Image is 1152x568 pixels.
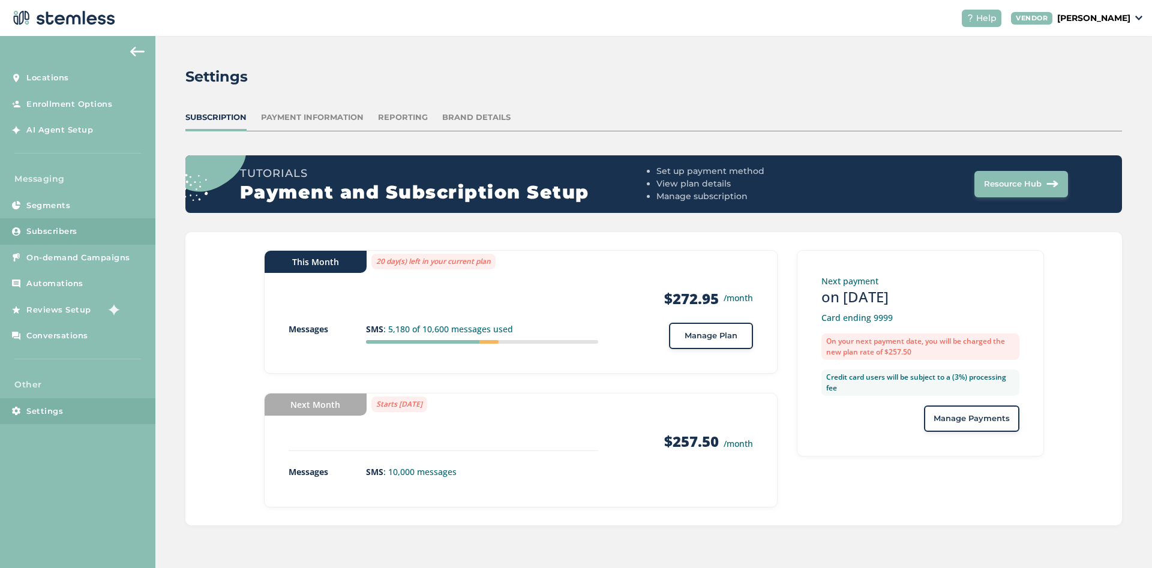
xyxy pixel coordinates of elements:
img: circle_dots-9438f9e3.svg [167,115,246,200]
p: : 10,000 messages [366,465,598,478]
p: : 5,180 of 10,600 messages used [366,323,598,335]
label: 20 day(s) left in your current plan [371,254,496,269]
button: Manage Payments [924,405,1019,432]
span: Locations [26,72,69,84]
p: Messages [289,465,366,478]
iframe: Chat Widget [1092,510,1152,568]
img: icon_down-arrow-small-66adaf34.svg [1135,16,1142,20]
span: Enrollment Options [26,98,112,110]
span: Help [976,12,997,25]
li: Manage subscription [656,190,860,203]
small: /month [724,438,753,449]
button: Resource Hub [974,171,1068,197]
div: Brand Details [442,112,511,124]
span: Conversations [26,330,88,342]
p: Messages [289,323,366,335]
h3: Tutorials [240,165,652,182]
p: Next payment [821,275,1019,287]
img: icon-arrow-back-accent-c549486e.svg [130,47,145,56]
h2: Settings [185,66,248,88]
label: Credit card users will be subject to a (3%) processing fee [821,369,1019,396]
span: Resource Hub [984,178,1042,190]
label: Starts [DATE] [371,396,427,412]
span: AI Agent Setup [26,124,93,136]
img: logo-dark-0685b13c.svg [10,6,115,30]
span: Reviews Setup [26,304,91,316]
h2: Payment and Subscription Setup [240,182,652,203]
p: Card ending 9999 [821,311,1019,324]
small: /month [724,291,753,304]
li: Set up payment method [656,165,860,178]
span: Automations [26,278,83,290]
strong: SMS [366,466,383,477]
button: Manage Plan [669,323,753,349]
div: Payment Information [261,112,364,124]
strong: $257.50 [664,431,719,451]
span: Manage Payments [934,413,1010,425]
span: Subscribers [26,226,77,238]
div: Next Month [265,393,367,416]
div: Subscription [185,112,247,124]
h3: on [DATE] [821,287,1019,306]
span: On-demand Campaigns [26,252,130,264]
div: This Month [265,251,367,273]
img: icon-help-white-03924b79.svg [967,14,974,22]
li: View plan details [656,178,860,190]
span: Settings [26,405,63,417]
div: Reporting [378,112,428,124]
img: glitter-stars-b7820f95.gif [100,297,124,321]
strong: SMS [366,323,383,335]
span: Segments [26,200,70,212]
div: VENDOR [1011,12,1052,25]
label: On your next payment date, you will be charged the new plan rate of $257.50 [821,333,1019,360]
strong: $272.95 [664,289,719,308]
p: [PERSON_NAME] [1057,12,1130,25]
span: Manage Plan [685,330,737,342]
